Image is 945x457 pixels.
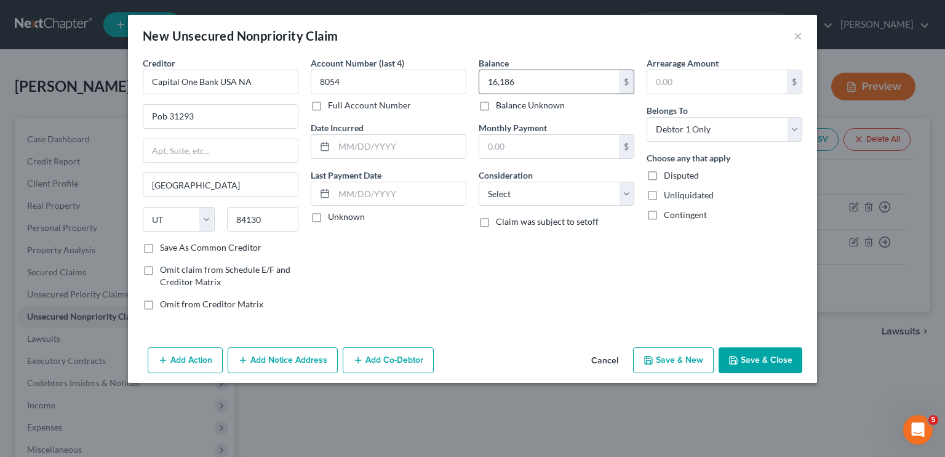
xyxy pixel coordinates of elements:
[619,70,634,94] div: $
[143,105,298,128] input: Enter address...
[160,241,261,254] label: Save As Common Creditor
[479,70,619,94] input: 0.00
[334,182,466,206] input: MM/DD/YYYY
[479,135,619,158] input: 0.00
[647,70,787,94] input: 0.00
[633,347,714,373] button: Save & New
[928,415,938,425] span: 5
[311,169,381,182] label: Last Payment Date
[143,58,175,68] span: Creditor
[664,190,714,200] span: Unliquidated
[311,70,466,94] input: XXXX
[479,121,547,134] label: Monthly Payment
[228,347,338,373] button: Add Notice Address
[479,169,533,182] label: Consideration
[647,105,688,116] span: Belongs To
[311,57,404,70] label: Account Number (last 4)
[143,70,298,94] input: Search creditor by name...
[647,57,719,70] label: Arrearage Amount
[581,349,628,373] button: Cancel
[343,347,434,373] button: Add Co-Debtor
[227,207,299,232] input: Enter zip...
[719,347,802,373] button: Save & Close
[496,216,599,227] span: Claim was subject to setoff
[160,299,263,309] span: Omit from Creditor Matrix
[334,135,466,158] input: MM/DD/YYYY
[647,152,730,164] label: Choose any that apply
[903,415,933,445] iframe: Intercom live chat
[328,211,365,223] label: Unknown
[787,70,802,94] div: $
[148,347,223,373] button: Add Action
[160,264,290,287] span: Omit claim from Schedule E/F and Creditor Matrix
[143,27,338,44] div: New Unsecured Nonpriority Claim
[496,99,565,111] label: Balance Unknown
[664,209,707,220] span: Contingent
[143,173,298,196] input: Enter city...
[479,57,509,70] label: Balance
[328,99,411,111] label: Full Account Number
[619,135,634,158] div: $
[143,139,298,163] input: Apt, Suite, etc...
[311,121,364,134] label: Date Incurred
[664,170,699,180] span: Disputed
[794,28,802,43] button: ×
